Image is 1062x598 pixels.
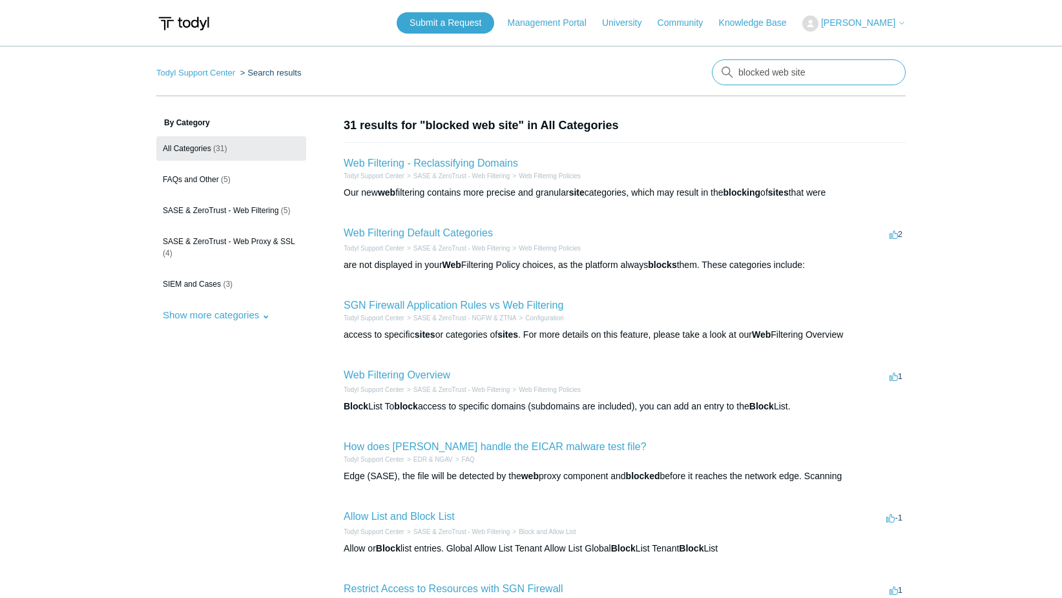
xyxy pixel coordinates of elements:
[344,455,404,464] li: Todyl Support Center
[344,369,450,380] a: Web Filtering Overview
[404,527,510,537] li: SASE & ZeroTrust - Web Filtering
[886,513,902,522] span: -1
[510,171,581,181] li: Web Filtering Policies
[344,441,647,452] a: How does [PERSON_NAME] handle the EICAR malware test file?
[519,172,581,180] a: Web Filtering Policies
[569,187,585,198] em: site
[752,329,771,340] em: Web
[394,401,418,411] em: block
[156,303,276,327] button: Show more categories
[344,528,404,535] a: Todyl Support Center
[378,187,395,198] em: web
[510,385,581,395] li: Web Filtering Policies
[156,198,306,223] a: SASE & ZeroTrust - Web Filtering (5)
[719,16,800,30] a: Knowledge Base
[648,260,676,270] em: blocks
[413,172,510,180] a: SASE & ZeroTrust - Web Filtering
[521,471,539,481] em: web
[344,313,404,323] li: Todyl Support Center
[453,455,475,464] li: FAQ
[344,583,563,594] a: Restrict Access to Resources with SGN Firewall
[238,68,302,77] li: Search results
[802,15,906,32] button: [PERSON_NAME]
[344,243,404,253] li: Todyl Support Center
[344,542,906,555] div: Allow or list entries. Global Allow List Tenant Allow List Global List Tenant List
[344,300,563,311] a: SGN Firewall Application Rules vs Web Filtering
[344,258,906,272] div: are not displayed in your Filtering Policy choices, as the platform always them. These categories...
[890,229,902,239] span: 2
[443,260,461,270] em: Web
[163,175,219,184] span: FAQs and Other
[163,249,172,258] span: (4)
[344,186,906,200] div: Our new filtering contains more precise and granular categories, which may result in the of that ...
[344,328,906,342] div: access to specific or categories of . For more details on this feature, please take a look at our...
[344,117,906,134] h1: 31 results for "blocked web site" in All Categories
[611,543,636,553] em: Block
[156,68,238,77] li: Todyl Support Center
[508,16,599,30] a: Management Portal
[344,158,518,169] a: Web Filtering - Reclassifying Domains
[344,511,455,522] a: Allow List and Block List
[156,136,306,161] a: All Categories (31)
[462,456,475,463] a: FAQ
[404,243,510,253] li: SASE & ZeroTrust - Web Filtering
[163,280,221,289] span: SIEM and Cases
[626,471,660,481] em: blocked
[413,314,517,322] a: SASE & ZeroTrust - NGFW & ZTNA
[163,237,295,246] span: SASE & ZeroTrust - Web Proxy & SSL
[749,401,774,411] em: Block
[724,187,761,198] em: blocking
[397,12,494,34] a: Submit a Request
[519,528,576,535] a: Block and Allow List
[344,171,404,181] li: Todyl Support Center
[344,227,493,238] a: Web Filtering Default Categories
[344,386,404,393] a: Todyl Support Center
[404,171,510,181] li: SASE & ZeroTrust - Web Filtering
[344,385,404,395] li: Todyl Support Center
[413,245,510,252] a: SASE & ZeroTrust - Web Filtering
[519,386,581,393] a: Web Filtering Policies
[712,59,906,85] input: Search
[156,117,306,129] h3: By Category
[404,385,510,395] li: SASE & ZeroTrust - Web Filtering
[156,167,306,192] a: FAQs and Other (5)
[344,172,404,180] a: Todyl Support Center
[510,527,576,537] li: Block and Allow List
[156,272,306,296] a: SIEM and Cases (3)
[163,206,278,215] span: SASE & ZeroTrust - Web Filtering
[223,280,233,289] span: (3)
[516,313,563,323] li: Configuration
[281,206,291,215] span: (5)
[821,17,895,28] span: [PERSON_NAME]
[679,543,703,553] em: Block
[344,527,404,537] li: Todyl Support Center
[510,243,581,253] li: Web Filtering Policies
[404,313,517,323] li: SASE & ZeroTrust - NGFW & ZTNA
[376,543,401,553] em: Block
[344,401,368,411] em: Block
[602,16,654,30] a: University
[156,229,306,265] a: SASE & ZeroTrust - Web Proxy & SSL (4)
[768,187,789,198] em: sites
[344,245,404,252] a: Todyl Support Center
[156,68,235,77] a: Todyl Support Center
[344,456,404,463] a: Todyl Support Center
[221,175,231,184] span: (5)
[213,144,227,153] span: (31)
[497,329,518,340] em: sites
[413,528,510,535] a: SASE & ZeroTrust - Web Filtering
[415,329,435,340] em: sites
[413,386,510,393] a: SASE & ZeroTrust - Web Filtering
[163,144,211,153] span: All Categories
[344,400,906,413] div: List To access to specific domains (subdomains are included), you can add an entry to the List.
[156,12,211,36] img: Todyl Support Center Help Center home page
[344,314,404,322] a: Todyl Support Center
[525,314,563,322] a: Configuration
[413,456,453,463] a: EDR & NGAV
[890,371,902,381] span: 1
[344,469,906,483] div: Edge (SASE), the file will be detected by the proxy component and before it reaches the network e...
[519,245,581,252] a: Web Filtering Policies
[658,16,716,30] a: Community
[404,455,453,464] li: EDR & NGAV
[890,585,902,595] span: 1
